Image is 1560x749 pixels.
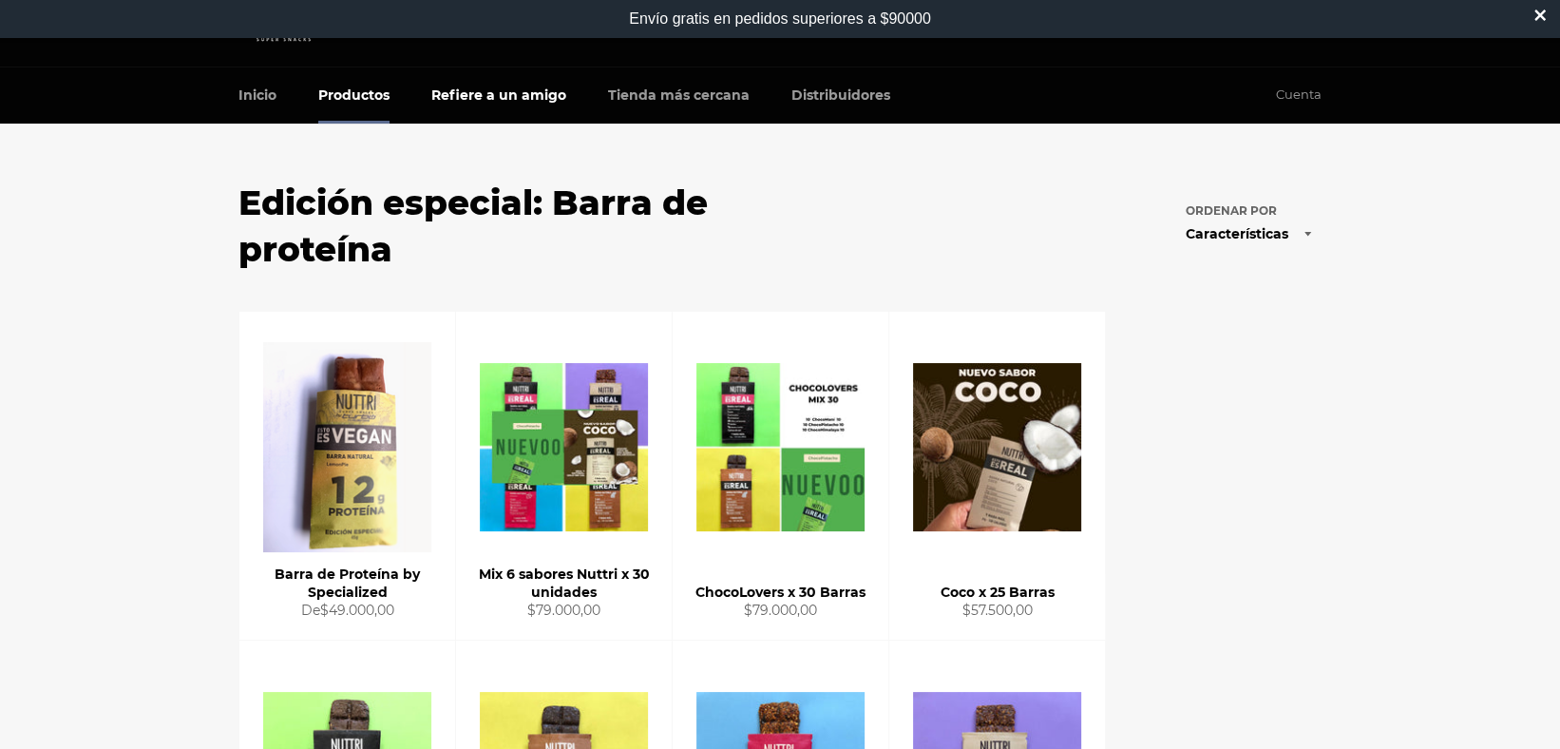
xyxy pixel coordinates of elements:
[299,67,409,124] a: Productos
[320,602,394,619] span: $49.000,00
[1179,203,1322,220] label: Ordenar por
[219,67,295,124] a: Inicio
[252,602,444,620] div: De
[527,602,600,619] span: $79.000,00
[238,312,455,641] a: Barra de Proteína by Specialized Barra de Proteína by Specialized De$49.000,00
[672,312,888,641] a: ChocoLovers x 30 Barras ChocoLovers x 30 Barras $79.000,00
[888,312,1105,641] a: Coco x 25 Barras Coco x 25 Barras $57.500,00
[263,342,431,552] img: Barra de Proteína by Specialized
[685,584,877,602] div: ChocoLovers x 30 Barras
[902,584,1094,602] div: Coco x 25 Barras
[468,566,660,603] div: Mix 6 sabores Nuttri x 30 unidades
[629,10,931,28] div: Envío gratis en pedidos superiores a $90000
[772,67,909,124] a: Distribuidores
[480,363,648,531] img: Mix 6 sabores Nuttri x 30 unidades
[962,602,1033,619] span: $57.500,00
[252,566,444,603] div: Barra de Proteína by Specialized
[744,602,817,619] span: $79.000,00
[589,67,769,124] a: Tienda más cercana
[1266,67,1331,123] a: Cuenta
[913,363,1081,531] img: Coco x 25 Barras
[455,312,672,641] a: Mix 6 sabores Nuttri x 30 unidades Mix 6 sabores Nuttri x 30 unidades $79.000,00
[412,67,585,124] a: Refiere a un amigo
[696,363,865,531] img: ChocoLovers x 30 Barras
[238,180,780,274] h1: Edición especial: Barra de proteína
